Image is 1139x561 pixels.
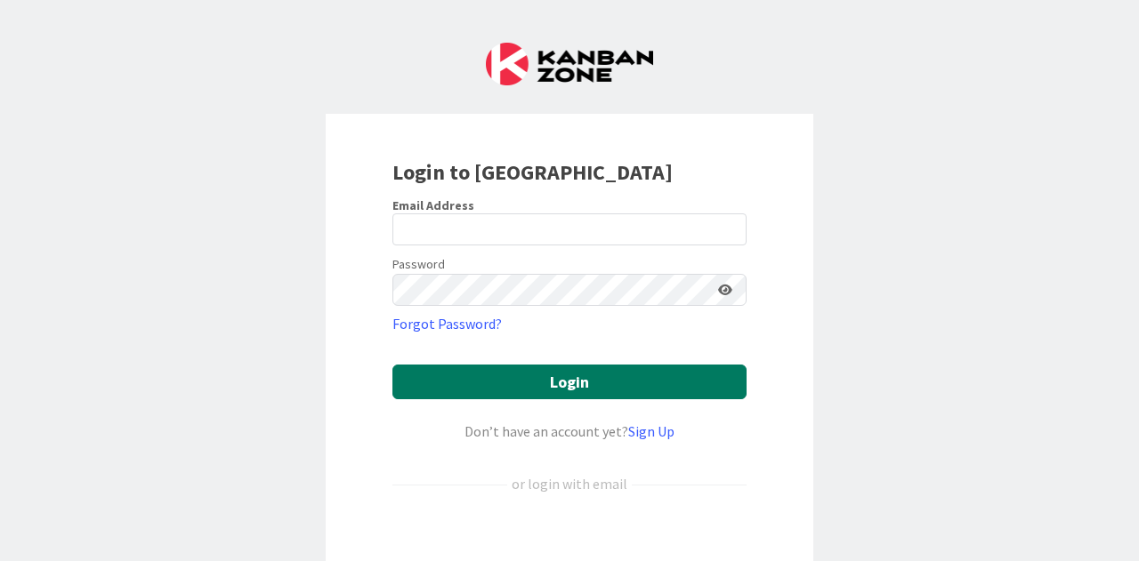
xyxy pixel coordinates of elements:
[392,365,747,399] button: Login
[392,255,445,274] label: Password
[392,158,673,186] b: Login to [GEOGRAPHIC_DATA]
[392,197,474,213] label: Email Address
[628,422,675,440] a: Sign Up
[392,313,502,334] a: Forgot Password?
[392,421,747,442] div: Don’t have an account yet?
[486,43,653,85] img: Kanban Zone
[507,473,632,494] div: or login with email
